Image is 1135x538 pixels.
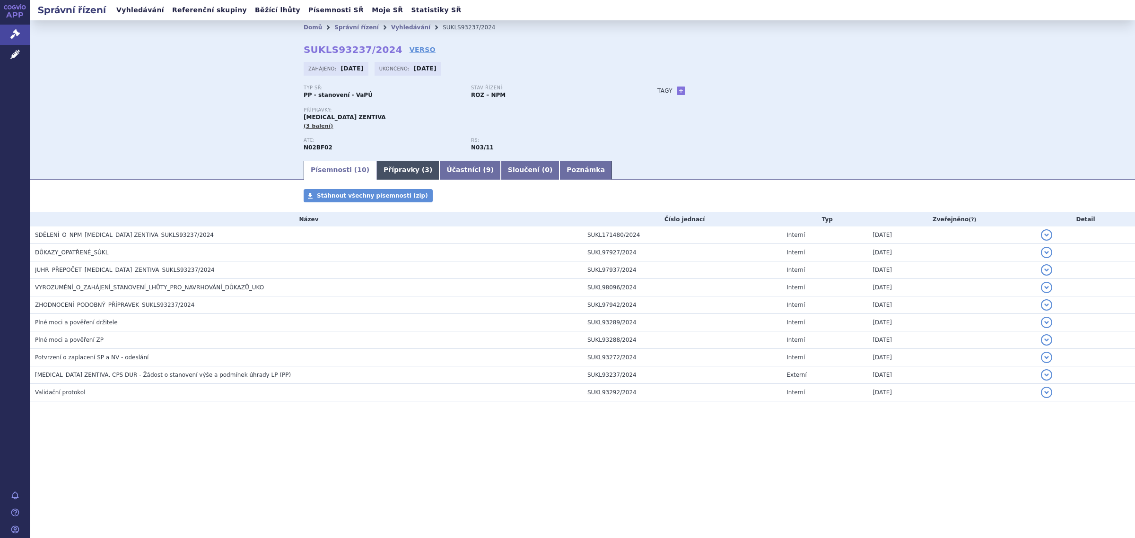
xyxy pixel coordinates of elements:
[471,85,629,91] p: Stav řízení:
[304,92,373,98] strong: PP - stanovení - VaPÚ
[583,314,782,331] td: SUKL93289/2024
[583,261,782,279] td: SUKL97937/2024
[357,166,366,174] span: 10
[35,337,104,343] span: Plné moci a pověření ZP
[786,354,805,361] span: Interní
[471,144,494,151] strong: pregabalin
[583,349,782,366] td: SUKL93272/2024
[868,279,1036,296] td: [DATE]
[545,166,550,174] span: 0
[304,189,433,202] a: Stáhnout všechny písemnosti (zip)
[1041,369,1052,381] button: detail
[583,384,782,401] td: SUKL93292/2024
[35,267,215,273] span: JUHR_PŘEPOČET_PREGABALIN_ZENTIVA_SUKLS93237/2024
[786,249,805,256] span: Interní
[425,166,429,174] span: 3
[304,24,322,31] a: Domů
[1041,299,1052,311] button: detail
[471,138,629,143] p: RS:
[677,87,685,95] a: +
[408,4,464,17] a: Statistiky SŘ
[868,384,1036,401] td: [DATE]
[308,65,338,72] span: Zahájeno:
[334,24,379,31] a: Správní řízení
[1041,264,1052,276] button: detail
[169,4,250,17] a: Referenční skupiny
[583,296,782,314] td: SUKL97942/2024
[868,331,1036,349] td: [DATE]
[317,192,428,199] span: Stáhnout všechny písemnosti (zip)
[376,161,439,180] a: Přípravky (3)
[786,372,806,378] span: Externí
[1041,317,1052,328] button: detail
[391,24,430,31] a: Vyhledávání
[786,284,805,291] span: Interní
[583,212,782,226] th: Číslo jednací
[501,161,559,180] a: Sloučení (0)
[868,349,1036,366] td: [DATE]
[583,279,782,296] td: SUKL98096/2024
[304,85,462,91] p: Typ SŘ:
[30,212,583,226] th: Název
[1041,229,1052,241] button: detail
[35,232,214,238] span: SDĚLENÍ_O_NPM_PREGABALIN ZENTIVA_SUKLS93237/2024
[786,232,805,238] span: Interní
[969,217,976,223] abbr: (?)
[35,319,118,326] span: Plné moci a pověření držitele
[35,284,264,291] span: VYROZUMĚNÍ_O_ZAHÁJENÍ_STANOVENÍ_LHŮTY_PRO_NAVRHOVÁNÍ_DŮKAZŮ_UKO
[868,296,1036,314] td: [DATE]
[443,20,507,35] li: SUKLS93237/2024
[1036,212,1135,226] th: Detail
[30,3,113,17] h2: Správní řízení
[583,366,782,384] td: SUKL93237/2024
[583,244,782,261] td: SUKL97927/2024
[657,85,672,96] h3: Tagy
[1041,352,1052,363] button: detail
[252,4,303,17] a: Běžící lhůty
[786,302,805,308] span: Interní
[113,4,167,17] a: Vyhledávání
[471,92,506,98] strong: ROZ – NPM
[868,366,1036,384] td: [DATE]
[868,226,1036,244] td: [DATE]
[304,44,402,55] strong: SUKLS93237/2024
[439,161,500,180] a: Účastníci (9)
[304,114,386,121] span: [MEDICAL_DATA] ZENTIVA
[410,45,436,54] a: VERSO
[868,244,1036,261] td: [DATE]
[35,372,291,378] span: PREGABALIN ZENTIVA, CPS DUR - Žádost o stanovení výše a podmínek úhrady LP (PP)
[868,212,1036,226] th: Zveřejněno
[306,4,367,17] a: Písemnosti SŘ
[304,107,638,113] p: Přípravky:
[1041,387,1052,398] button: detail
[786,389,805,396] span: Interní
[35,354,148,361] span: Potvrzení o zaplacení SP a NV - odeslání
[341,65,364,72] strong: [DATE]
[304,123,333,129] span: (3 balení)
[559,161,612,180] a: Poznámka
[486,166,491,174] span: 9
[868,261,1036,279] td: [DATE]
[782,212,868,226] th: Typ
[786,319,805,326] span: Interní
[414,65,437,72] strong: [DATE]
[583,331,782,349] td: SUKL93288/2024
[868,314,1036,331] td: [DATE]
[369,4,406,17] a: Moje SŘ
[35,389,86,396] span: Validační protokol
[1041,247,1052,258] button: detail
[583,226,782,244] td: SUKL171480/2024
[1041,282,1052,293] button: detail
[786,337,805,343] span: Interní
[35,249,108,256] span: DŮKAZY_OPATŘENÉ_SÚKL
[786,267,805,273] span: Interní
[304,161,376,180] a: Písemnosti (10)
[379,65,411,72] span: Ukončeno:
[304,138,462,143] p: ATC:
[35,302,194,308] span: ZHODNOCENÍ_PODOBNÝ_PŘÍPRAVEK_SUKLS93237/2024
[304,144,332,151] strong: PREGABALIN
[1041,334,1052,346] button: detail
